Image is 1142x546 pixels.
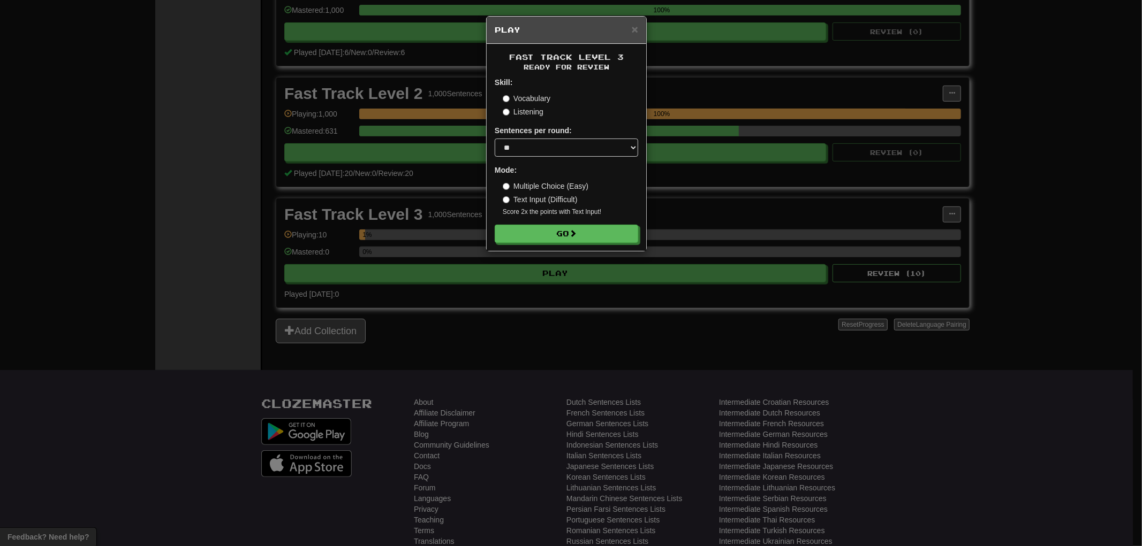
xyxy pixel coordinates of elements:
strong: Mode: [495,166,517,174]
small: Score 2x the points with Text Input ! [503,207,638,217]
span: Fast Track Level 3 [509,52,624,61]
label: Listening [503,106,543,117]
input: Listening [503,109,510,116]
label: Multiple Choice (Easy) [503,181,588,191]
button: Go [495,225,638,243]
label: Vocabulary [503,93,550,104]
strong: Skill: [495,78,512,87]
button: Close [632,24,638,35]
label: Sentences per round: [495,125,572,136]
input: Vocabulary [503,95,510,102]
span: × [632,23,638,35]
small: Ready for Review [495,63,638,72]
input: Text Input (Difficult) [503,196,510,203]
h5: Play [495,25,638,35]
label: Text Input (Difficult) [503,194,578,205]
input: Multiple Choice (Easy) [503,183,510,190]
